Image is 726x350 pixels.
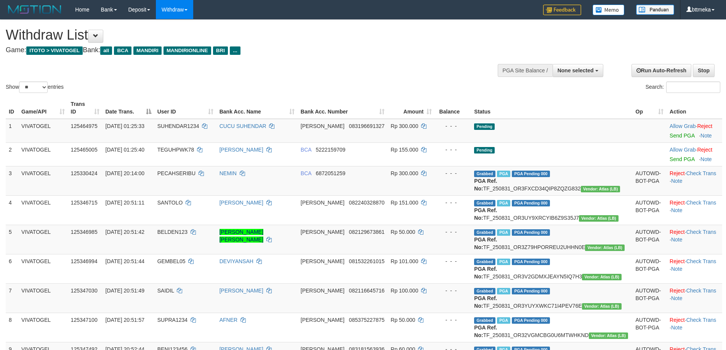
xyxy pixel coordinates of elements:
[6,82,64,93] label: Show entries
[388,97,435,119] th: Amount: activate to sort column ascending
[71,317,98,323] span: 125347100
[670,156,694,162] a: Send PGA
[686,229,716,235] a: Check Trans
[667,166,722,195] td: · ·
[474,288,495,294] span: Grabbed
[213,46,228,55] span: BRI
[71,200,98,206] span: 125346715
[391,317,415,323] span: Rp 50.000
[474,229,495,236] span: Grabbed
[349,288,385,294] span: Copy 082116645716 to clipboard
[474,123,495,130] span: Pending
[301,170,311,176] span: BCA
[497,200,510,206] span: Marked by bttmeka
[670,288,685,294] a: Reject
[670,133,694,139] a: Send PGA
[671,324,683,331] a: Note
[633,195,667,225] td: AUTOWD-BOT-PGA
[6,97,18,119] th: ID
[686,200,716,206] a: Check Trans
[71,258,98,264] span: 125346994
[471,254,632,283] td: TF_250831_OR3V2GDMXJEAYN5IQ7H3
[474,237,497,250] b: PGA Ref. No:
[298,97,388,119] th: Bank Acc. Number: activate to sort column ascending
[391,170,418,176] span: Rp 300.000
[667,283,722,313] td: · ·
[157,288,174,294] span: SAIDIL
[471,97,632,119] th: Status
[106,288,144,294] span: [DATE] 20:51:49
[157,147,194,153] span: TEGUHPWK78
[438,257,468,265] div: - - -
[512,171,550,177] span: PGA Pending
[157,200,183,206] span: SANTOLO
[220,170,237,176] a: NEMIN
[71,170,98,176] span: 125330424
[301,147,311,153] span: BCA
[666,82,720,93] input: Search:
[582,274,622,280] span: Vendor URL: https://dashboard.q2checkout.com/secure
[646,82,720,93] label: Search:
[301,200,345,206] span: [PERSON_NAME]
[667,119,722,143] td: ·
[157,258,186,264] span: GEMBEL05
[558,67,594,74] span: None selected
[220,258,253,264] a: DEVIYANSAH
[670,200,685,206] a: Reject
[19,82,48,93] select: Showentries
[474,171,495,177] span: Grabbed
[18,283,68,313] td: VIVATOGEL
[6,195,18,225] td: 4
[220,229,263,243] a: [PERSON_NAME] [PERSON_NAME]
[349,123,385,129] span: Copy 083196691327 to clipboard
[349,229,385,235] span: Copy 082129673861 to clipboard
[220,288,263,294] a: [PERSON_NAME]
[697,123,712,129] a: Reject
[497,288,510,294] span: Marked by bttmeka
[438,287,468,294] div: - - -
[68,97,103,119] th: Trans ID: activate to sort column ascending
[438,169,468,177] div: - - -
[349,200,385,206] span: Copy 082240328870 to clipboard
[301,229,345,235] span: [PERSON_NAME]
[216,97,298,119] th: Bank Acc. Name: activate to sort column ascending
[670,229,685,235] a: Reject
[230,46,240,55] span: ...
[671,295,683,301] a: Note
[133,46,162,55] span: MANDIRI
[438,228,468,236] div: - - -
[163,46,211,55] span: MANDIRIONLINE
[585,245,625,251] span: Vendor URL: https://dashboard.q2checkout.com/secure
[106,229,144,235] span: [DATE] 20:51:42
[435,97,471,119] th: Balance
[6,225,18,254] td: 5
[6,4,64,15] img: MOTION_logo.png
[157,170,196,176] span: PECAHSERIBU
[593,5,625,15] img: Button%20Memo.svg
[670,123,697,129] span: ·
[316,147,345,153] span: Copy 5222159709 to clipboard
[582,303,622,310] span: Vendor URL: https://dashboard.q2checkout.com/secure
[100,46,112,55] span: all
[438,146,468,153] div: - - -
[631,64,691,77] a: Run Auto-Refresh
[6,119,18,143] td: 1
[633,283,667,313] td: AUTOWD-BOT-PGA
[220,317,237,323] a: AFNER
[474,259,495,265] span: Grabbed
[512,229,550,236] span: PGA Pending
[18,142,68,166] td: VIVATOGEL
[18,313,68,342] td: VIVATOGEL
[26,46,83,55] span: ITOTO > VIVATOGEL
[686,170,716,176] a: Check Trans
[671,266,683,272] a: Note
[471,166,632,195] td: TF_250831_OR3FXCD34QIP8ZQZG832
[18,166,68,195] td: VIVATOGEL
[589,332,628,339] span: Vendor URL: https://dashboard.q2checkout.com/secure
[579,215,619,222] span: Vendor URL: https://dashboard.q2checkout.com/secure
[18,97,68,119] th: Game/API: activate to sort column ascending
[157,229,188,235] span: BELDEN123
[633,225,667,254] td: AUTOWD-BOT-PGA
[103,97,154,119] th: Date Trans.: activate to sort column descending
[106,258,144,264] span: [DATE] 20:51:44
